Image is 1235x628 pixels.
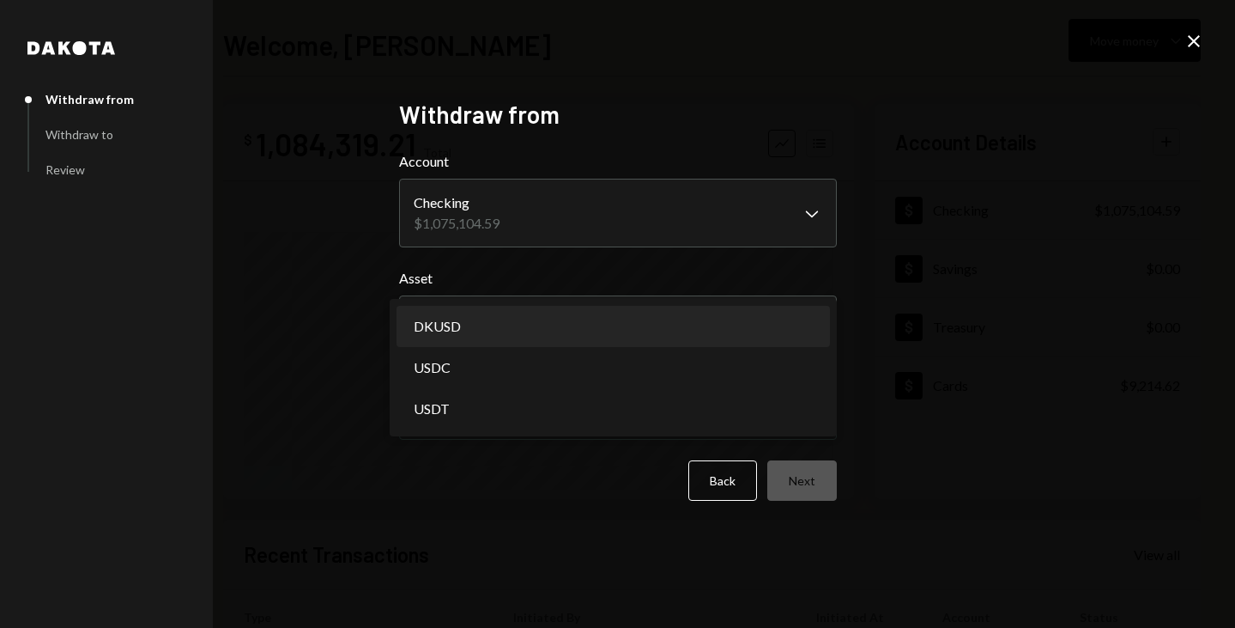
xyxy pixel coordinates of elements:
[414,316,461,337] span: DKUSD
[399,151,837,172] label: Account
[414,357,451,378] span: USDC
[414,399,450,419] span: USDT
[399,268,837,289] label: Asset
[399,296,837,344] button: Asset
[45,162,85,177] div: Review
[399,179,837,247] button: Account
[45,92,134,107] div: Withdraw from
[399,98,837,131] h2: Withdraw from
[45,127,113,142] div: Withdraw to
